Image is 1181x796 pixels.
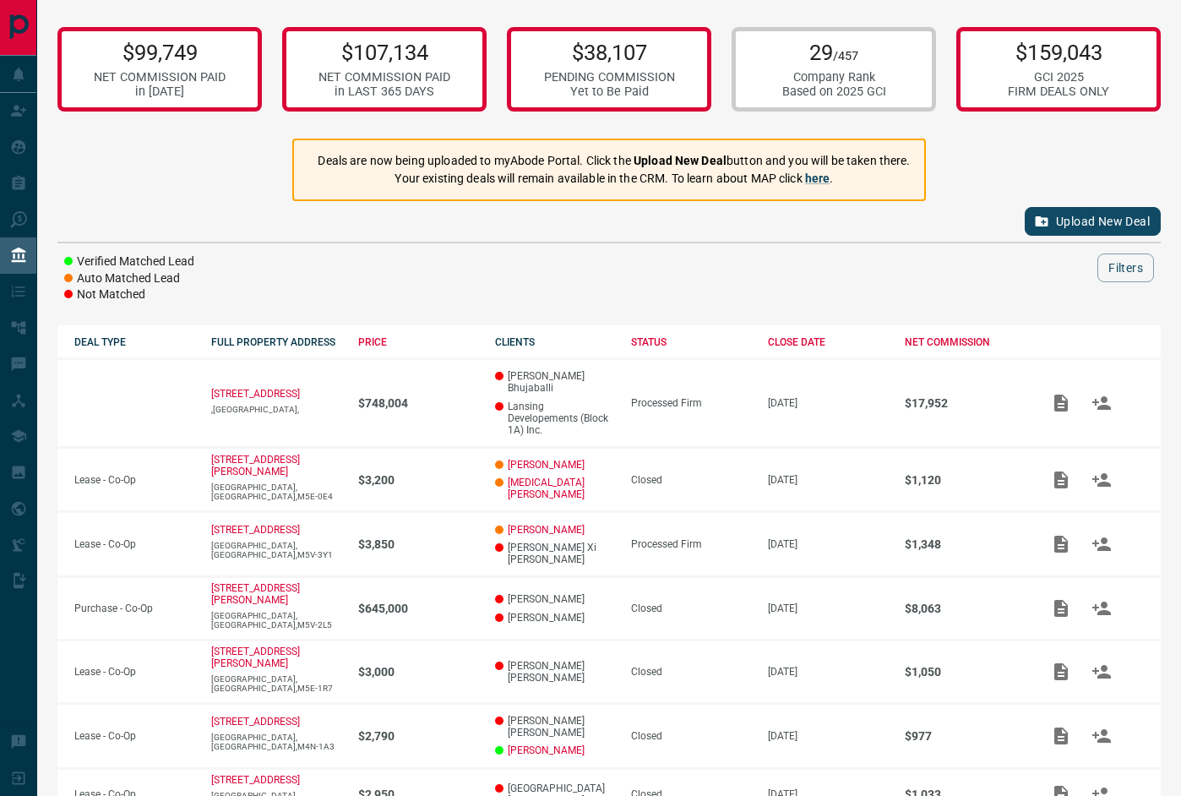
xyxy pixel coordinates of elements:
[495,593,615,605] p: [PERSON_NAME]
[508,524,585,536] a: [PERSON_NAME]
[1041,729,1081,741] span: Add / View Documents
[358,473,478,487] p: $3,200
[631,336,751,348] div: STATUS
[64,286,194,303] li: Not Matched
[1041,537,1081,549] span: Add / View Documents
[768,666,888,678] p: [DATE]
[495,612,615,624] p: [PERSON_NAME]
[358,665,478,679] p: $3,000
[74,730,194,742] p: Lease - Co-Op
[631,474,751,486] div: Closed
[358,729,478,743] p: $2,790
[94,40,226,65] p: $99,749
[318,40,450,65] p: $107,134
[631,602,751,614] div: Closed
[805,172,830,185] a: here
[211,524,300,536] a: [STREET_ADDRESS]
[211,674,342,693] p: [GEOGRAPHIC_DATA],[GEOGRAPHIC_DATA],M5E-1R7
[74,538,194,550] p: Lease - Co-Op
[1081,602,1122,613] span: Match Clients
[631,730,751,742] div: Closed
[1008,85,1109,99] div: FIRM DEALS ONLY
[358,602,478,615] p: $645,000
[905,665,1025,679] p: $1,050
[211,454,300,477] a: [STREET_ADDRESS][PERSON_NAME]
[905,537,1025,551] p: $1,348
[768,336,888,348] div: CLOSE DATE
[634,154,727,167] strong: Upload New Deal
[768,474,888,486] p: [DATE]
[1008,70,1109,85] div: GCI 2025
[495,336,615,348] div: CLIENTS
[318,152,910,170] p: Deals are now being uploaded to myAbode Portal. Click the button and you will be taken there.
[74,336,194,348] div: DEAL TYPE
[782,40,886,65] p: 29
[1081,665,1122,677] span: Match Clients
[1041,396,1081,408] span: Add / View Documents
[768,538,888,550] p: [DATE]
[631,666,751,678] div: Closed
[318,170,910,188] p: Your existing deals will remain available in the CRM. To learn about MAP click .
[64,270,194,287] li: Auto Matched Lead
[768,730,888,742] p: [DATE]
[211,541,342,559] p: [GEOGRAPHIC_DATA],[GEOGRAPHIC_DATA],M5V-3Y1
[318,70,450,85] div: NET COMMISSION PAID
[1041,473,1081,485] span: Add / View Documents
[1041,665,1081,677] span: Add / View Documents
[495,542,615,565] p: [PERSON_NAME] Xi [PERSON_NAME]
[782,70,886,85] div: Company Rank
[495,370,615,394] p: [PERSON_NAME] Bhujaballi
[495,715,615,739] p: [PERSON_NAME] [PERSON_NAME]
[74,602,194,614] p: Purchase - Co-Op
[495,660,615,684] p: [PERSON_NAME] [PERSON_NAME]
[833,49,858,63] span: /457
[508,477,615,500] a: [MEDICAL_DATA][PERSON_NAME]
[74,666,194,678] p: Lease - Co-Op
[211,483,342,501] p: [GEOGRAPHIC_DATA],[GEOGRAPHIC_DATA],M5E-0E4
[1081,537,1122,549] span: Match Clients
[211,774,300,786] a: [STREET_ADDRESS]
[631,397,751,409] div: Processed Firm
[64,254,194,270] li: Verified Matched Lead
[508,459,585,471] a: [PERSON_NAME]
[94,70,226,85] div: NET COMMISSION PAID
[905,396,1025,410] p: $17,952
[782,85,886,99] div: Based on 2025 GCI
[631,538,751,550] div: Processed Firm
[211,388,300,400] a: [STREET_ADDRESS]
[318,85,450,99] div: in LAST 365 DAYS
[508,744,585,756] a: [PERSON_NAME]
[544,85,675,99] div: Yet to Be Paid
[94,85,226,99] div: in [DATE]
[211,611,342,630] p: [GEOGRAPHIC_DATA],[GEOGRAPHIC_DATA],M5V-2L5
[211,646,300,669] a: [STREET_ADDRESS][PERSON_NAME]
[905,473,1025,487] p: $1,120
[358,336,478,348] div: PRICE
[768,602,888,614] p: [DATE]
[1097,254,1154,282] button: Filters
[1081,473,1122,485] span: Match Clients
[1081,396,1122,408] span: Match Clients
[1025,207,1161,236] button: Upload New Deal
[211,405,342,414] p: ,[GEOGRAPHIC_DATA],
[358,396,478,410] p: $748,004
[1008,40,1109,65] p: $159,043
[905,336,1025,348] div: NET COMMISSION
[495,401,615,436] p: Lansing Developements (Block 1A) Inc.
[74,474,194,486] p: Lease - Co-Op
[211,716,300,728] a: [STREET_ADDRESS]
[1081,729,1122,741] span: Match Clients
[905,602,1025,615] p: $8,063
[768,397,888,409] p: [DATE]
[211,733,342,751] p: [GEOGRAPHIC_DATA],[GEOGRAPHIC_DATA],M4N-1A3
[544,70,675,85] div: PENDING COMMISSION
[211,582,300,606] a: [STREET_ADDRESS][PERSON_NAME]
[544,40,675,65] p: $38,107
[358,537,478,551] p: $3,850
